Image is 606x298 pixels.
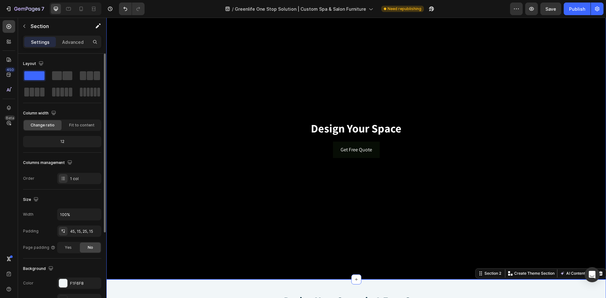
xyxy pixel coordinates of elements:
[31,39,50,45] p: Settings
[23,280,33,286] div: Color
[41,5,44,13] p: 7
[3,3,47,15] button: 7
[452,252,480,260] button: AI Content
[540,3,561,15] button: Save
[31,22,82,30] p: Section
[119,3,145,15] div: Undo/Redo
[31,122,55,128] span: Change ratio
[70,281,100,286] div: F1F6F8
[70,229,100,234] div: 45, 15, 25, 15
[408,253,448,259] p: Create Theme Section
[23,228,39,234] div: Padding
[23,176,34,181] div: Order
[106,18,606,298] iframe: To enrich screen reader interactions, please activate Accessibility in Grammarly extension settings
[388,6,421,12] span: Need republishing
[235,6,366,12] span: Greenlife One Stop Solution | Custom Spa & Salon Furniture
[545,6,556,12] span: Save
[88,245,93,250] span: No
[585,267,600,282] div: Open Intercom Messenger
[564,3,591,15] button: Publish
[232,6,234,12] span: /
[377,253,396,259] div: Section 2
[227,124,273,141] a: Get Free Quote
[23,159,74,167] div: Columns management
[177,276,323,289] strong: Design Your Space in 3 Easy Steps
[569,6,585,12] div: Publish
[23,265,55,273] div: Background
[65,245,72,250] span: Yes
[70,176,100,182] div: 1 col
[23,212,33,217] div: Width
[23,245,56,250] div: Page padding
[234,128,266,137] p: Get Free Quote
[24,137,100,146] div: 12
[69,122,94,128] span: Fit to content
[5,115,15,120] div: Beta
[62,39,84,45] p: Advanced
[23,109,57,118] div: Column width
[5,67,15,72] div: 450
[23,196,40,204] div: Size
[205,103,295,118] strong: Design Your Space
[57,209,101,220] input: Auto
[23,60,45,68] div: Layout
